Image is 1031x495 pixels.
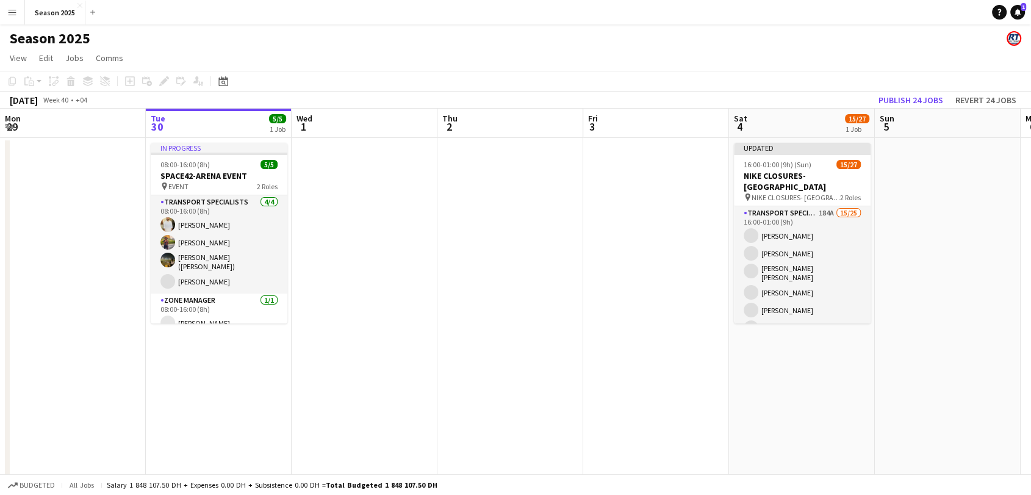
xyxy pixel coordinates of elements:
[296,113,312,124] span: Wed
[950,92,1021,108] button: Revert 24 jobs
[440,120,458,134] span: 2
[260,160,278,169] span: 5/5
[160,160,210,169] span: 08:00-16:00 (8h)
[326,480,437,490] span: Total Budgeted 1 848 107.50 DH
[734,143,871,153] div: Updated
[734,113,747,124] span: Sat
[734,143,871,323] app-job-card: Updated16:00-01:00 (9h) (Sun)15/27NIKE CLOSURES- [GEOGRAPHIC_DATA] NIKE CLOSURES- [GEOGRAPHIC_DAT...
[270,125,286,134] div: 1 Job
[734,170,871,192] h3: NIKE CLOSURES- [GEOGRAPHIC_DATA]
[269,114,286,123] span: 5/5
[40,95,71,104] span: Week 40
[151,113,165,124] span: Tue
[76,95,87,104] div: +04
[586,120,598,134] span: 3
[25,1,85,24] button: Season 2025
[149,120,165,134] span: 30
[295,120,312,134] span: 1
[20,481,55,490] span: Budgeted
[5,50,32,66] a: View
[39,52,53,63] span: Edit
[1010,5,1025,20] a: 1
[67,480,96,490] span: All jobs
[60,50,88,66] a: Jobs
[151,294,287,335] app-card-role: Zone Manager1/108:00-16:00 (8h)[PERSON_NAME]
[96,52,123,63] span: Comms
[107,480,437,490] div: Salary 1 848 107.50 DH + Expenses 0.00 DH + Subsistence 0.00 DH =
[151,143,287,153] div: In progress
[836,160,861,169] span: 15/27
[151,170,287,181] h3: SPACE42-ARENA EVENT
[3,120,21,134] span: 29
[1007,31,1021,46] app-user-avatar: ROAD TRANSIT
[257,182,278,191] span: 2 Roles
[845,114,869,123] span: 15/27
[91,50,128,66] a: Comms
[10,52,27,63] span: View
[840,193,861,202] span: 2 Roles
[744,160,811,169] span: 16:00-01:00 (9h) (Sun)
[732,120,747,134] span: 4
[10,29,90,48] h1: Season 2025
[168,182,189,191] span: EVENT
[878,120,894,134] span: 5
[588,113,598,124] span: Fri
[442,113,458,124] span: Thu
[6,479,57,492] button: Budgeted
[65,52,84,63] span: Jobs
[10,94,38,106] div: [DATE]
[846,125,869,134] div: 1 Job
[5,113,21,124] span: Mon
[874,92,948,108] button: Publish 24 jobs
[34,50,58,66] a: Edit
[151,143,287,323] app-job-card: In progress08:00-16:00 (8h)5/5SPACE42-ARENA EVENT EVENT2 RolesTransport Specialists4/408:00-16:00...
[880,113,894,124] span: Sun
[151,195,287,294] app-card-role: Transport Specialists4/408:00-16:00 (8h)[PERSON_NAME][PERSON_NAME][PERSON_NAME] ([PERSON_NAME])[P...
[752,193,840,202] span: NIKE CLOSURES- [GEOGRAPHIC_DATA]
[1021,3,1026,11] span: 1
